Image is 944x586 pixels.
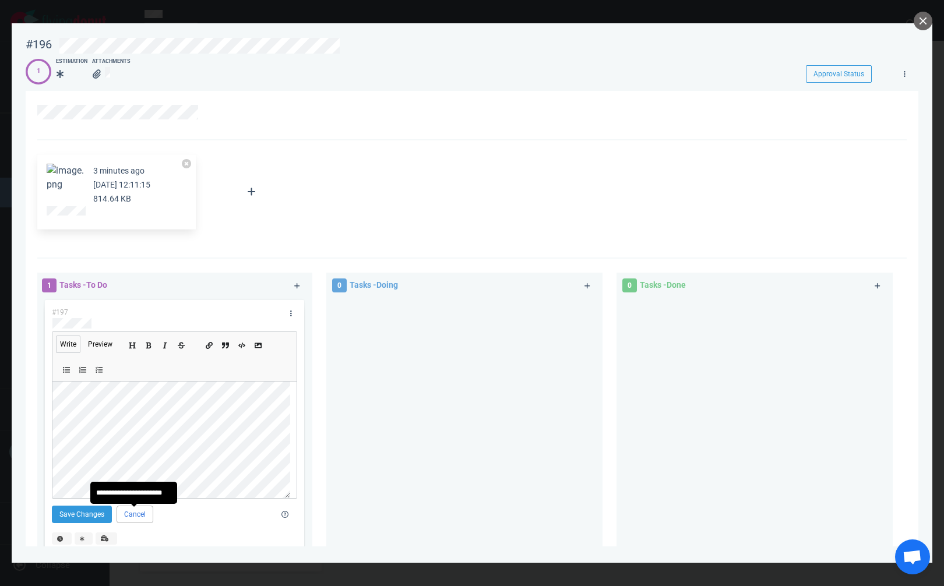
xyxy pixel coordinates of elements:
[93,362,105,375] button: Add checked list
[806,65,872,83] button: Approval Status
[622,278,637,292] span: 0
[332,278,347,292] span: 0
[220,338,231,351] button: Insert a quote
[252,338,264,351] button: Add image
[52,506,112,523] button: Save Changes
[203,338,215,351] button: Add a link
[640,280,686,290] span: Tasks - Done
[61,362,72,375] button: Add unordered list
[77,362,89,375] button: Add ordered list
[93,180,150,189] small: [DATE] 12:11:15
[56,336,80,353] button: Write
[895,539,930,574] div: Open de chat
[52,308,68,316] span: #197
[92,58,131,66] div: Attachments
[37,66,40,76] div: 1
[84,336,117,353] button: Preview
[236,338,248,351] button: Insert code
[117,506,153,523] button: Cancel
[93,166,145,175] small: 3 minutes ago
[56,58,87,66] div: Estimation
[26,37,52,52] div: #196
[93,194,131,203] small: 814.64 KB
[914,12,932,30] button: close
[159,338,171,351] button: Add italic text
[143,338,154,351] button: Add bold text
[47,164,84,192] button: Zoom image
[126,338,138,351] button: Add header
[59,280,107,290] span: Tasks - To Do
[42,278,57,292] span: 1
[175,338,187,351] button: Add strikethrough text
[350,280,398,290] span: Tasks - Doing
